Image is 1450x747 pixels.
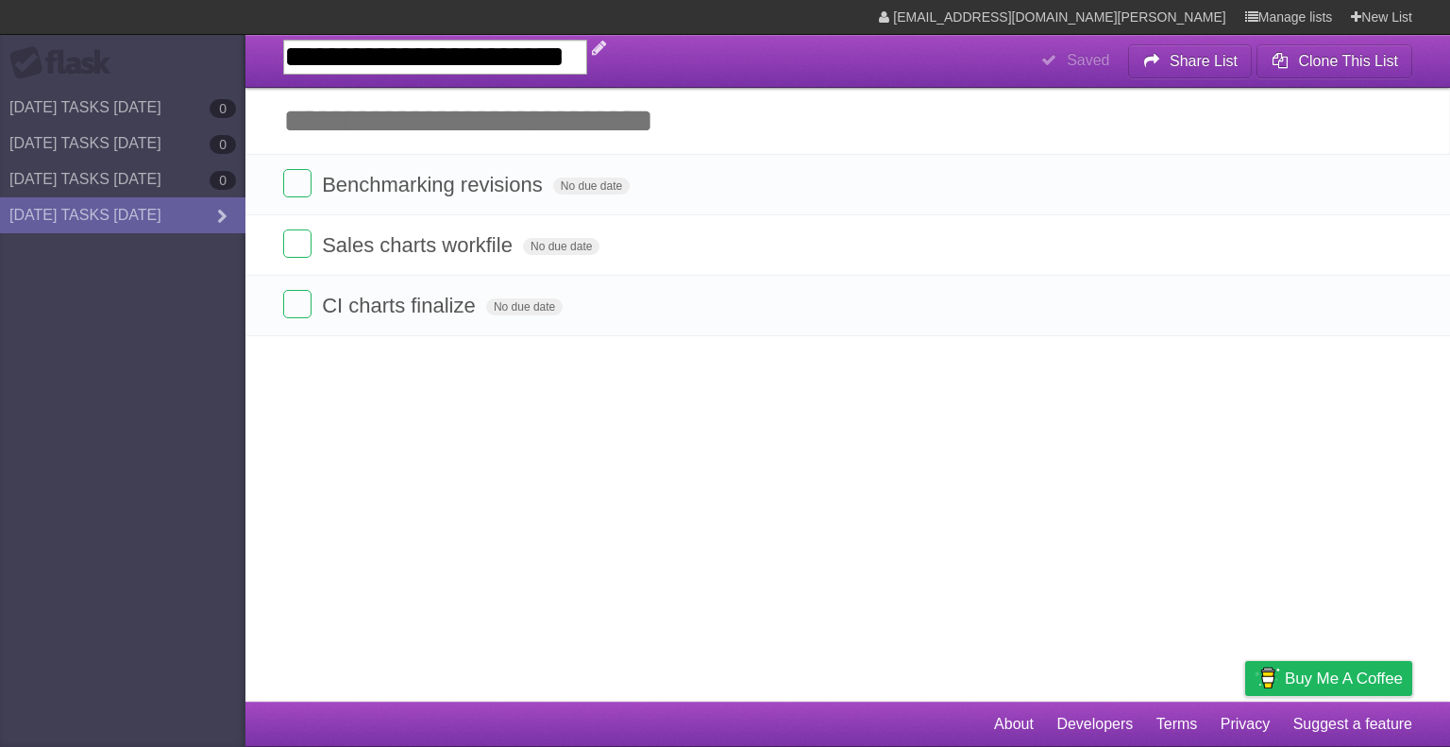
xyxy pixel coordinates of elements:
b: Saved [1067,52,1109,68]
span: Sales charts workfile [322,233,517,257]
a: Privacy [1221,706,1270,742]
a: Developers [1056,706,1133,742]
label: Done [283,229,312,258]
label: Done [283,290,312,318]
b: 0 [210,99,236,118]
a: About [994,706,1034,742]
span: No due date [553,178,630,195]
img: Buy me a coffee [1255,662,1280,694]
a: Suggest a feature [1293,706,1412,742]
span: CI charts finalize [322,294,481,317]
a: Terms [1156,706,1198,742]
b: 0 [210,171,236,190]
b: 0 [210,135,236,154]
a: Buy me a coffee [1245,661,1412,696]
label: Done [283,169,312,197]
b: Share List [1170,53,1238,69]
button: Share List [1128,44,1253,78]
span: No due date [523,238,599,255]
b: Clone This List [1298,53,1398,69]
div: Flask [9,46,123,80]
span: No due date [486,298,563,315]
button: Clone This List [1256,44,1412,78]
span: Benchmarking revisions [322,173,548,196]
span: Buy me a coffee [1285,662,1403,695]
